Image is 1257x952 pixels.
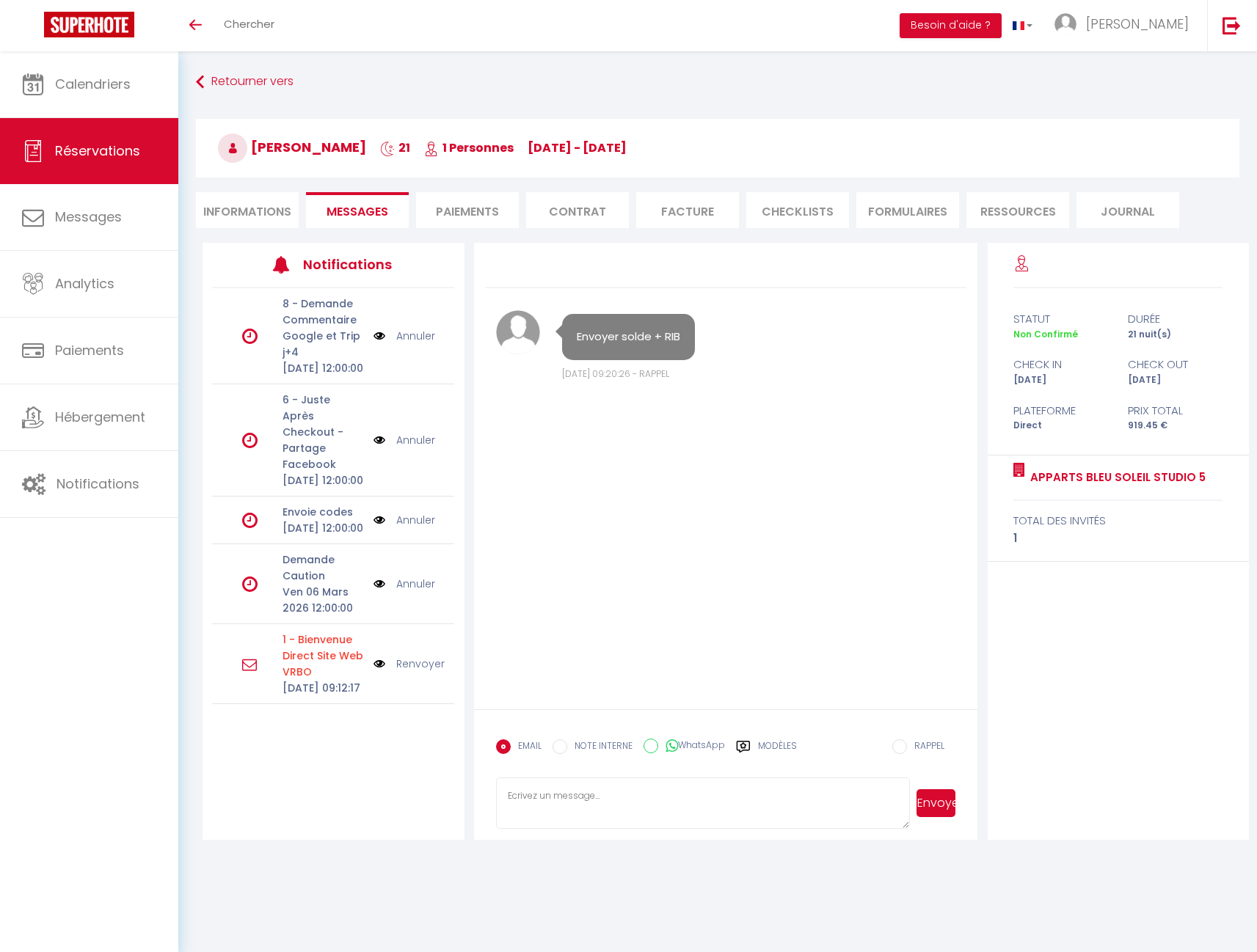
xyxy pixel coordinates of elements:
[1004,373,1118,387] div: [DATE]
[577,329,680,345] pre: Envoyer solde + RIB
[218,138,366,156] span: [PERSON_NAME]
[1223,16,1241,34] img: logout
[283,296,364,360] p: 8 - Demande Commentaire Google et Trip j+4
[966,192,1069,228] li: Ressources
[917,789,955,817] button: Envoyer
[283,360,364,376] p: [DATE] 12:00:00
[1118,310,1233,328] div: durée
[396,328,435,344] a: Annuler
[283,520,364,536] p: [DATE] 12:00:00
[380,139,410,156] span: 21
[327,203,388,220] span: Messages
[562,367,669,380] span: [DATE] 09:20:26 - RAPPEL
[374,656,385,672] img: NO IMAGE
[1013,512,1223,530] div: total des invités
[374,328,385,344] img: NO IMAGE
[283,472,364,488] p: [DATE] 12:00:00
[1118,356,1233,373] div: check out
[1004,310,1118,328] div: statut
[396,512,435,528] a: Annuler
[1013,530,1223,547] div: 1
[55,75,131,93] span: Calendriers
[55,274,114,293] span: Analytics
[1013,328,1078,340] span: Non Confirmé
[55,142,140,160] span: Réservations
[1025,469,1206,486] a: Apparts Bleu Soleil Studio 5
[283,680,364,696] p: [DATE] 09:12:17
[1118,373,1233,387] div: [DATE]
[396,432,435,448] a: Annuler
[528,139,627,156] span: [DATE] - [DATE]
[1076,192,1179,228] li: Journal
[416,192,519,228] li: Paiements
[658,739,725,755] label: WhatsApp
[1004,402,1118,420] div: Plateforme
[1118,402,1233,420] div: Prix total
[1086,15,1189,33] span: [PERSON_NAME]
[746,192,849,228] li: CHECKLISTS
[283,584,364,616] p: Ven 06 Mars 2026 12:00:00
[900,13,1002,38] button: Besoin d'aide ?
[636,192,739,228] li: Facture
[283,552,364,584] p: Demande Caution
[303,248,404,281] h3: Notifications
[396,576,435,592] a: Annuler
[1004,356,1118,373] div: check in
[55,408,145,426] span: Hébergement
[567,739,633,755] label: NOTE INTERNE
[44,12,134,37] img: Super Booking
[57,475,139,493] span: Notifications
[396,656,445,672] a: Renvoyer
[758,739,797,765] label: Modèles
[496,310,540,354] img: avatar.png
[55,341,124,359] span: Paiements
[374,576,385,592] img: NO IMAGE
[374,432,385,448] img: NO IMAGE
[1118,419,1233,433] div: 919.45 €
[1118,328,1233,342] div: 21 nuit(s)
[196,69,1239,95] a: Retourner vers
[196,192,299,228] li: Informations
[283,631,364,680] p: Motif d'échec d'envoi
[907,739,944,755] label: RAPPEL
[511,739,542,755] label: EMAIL
[1054,13,1076,35] img: ...
[55,208,122,226] span: Messages
[424,139,514,156] span: 1 Personnes
[1004,419,1118,433] div: Direct
[856,192,959,228] li: FORMULAIRES
[526,192,629,228] li: Contrat
[224,16,274,32] span: Chercher
[283,504,364,520] p: Envoie codes
[283,392,364,472] p: 6 - Juste Après Checkout - Partage Facebook
[374,512,385,528] img: NO IMAGE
